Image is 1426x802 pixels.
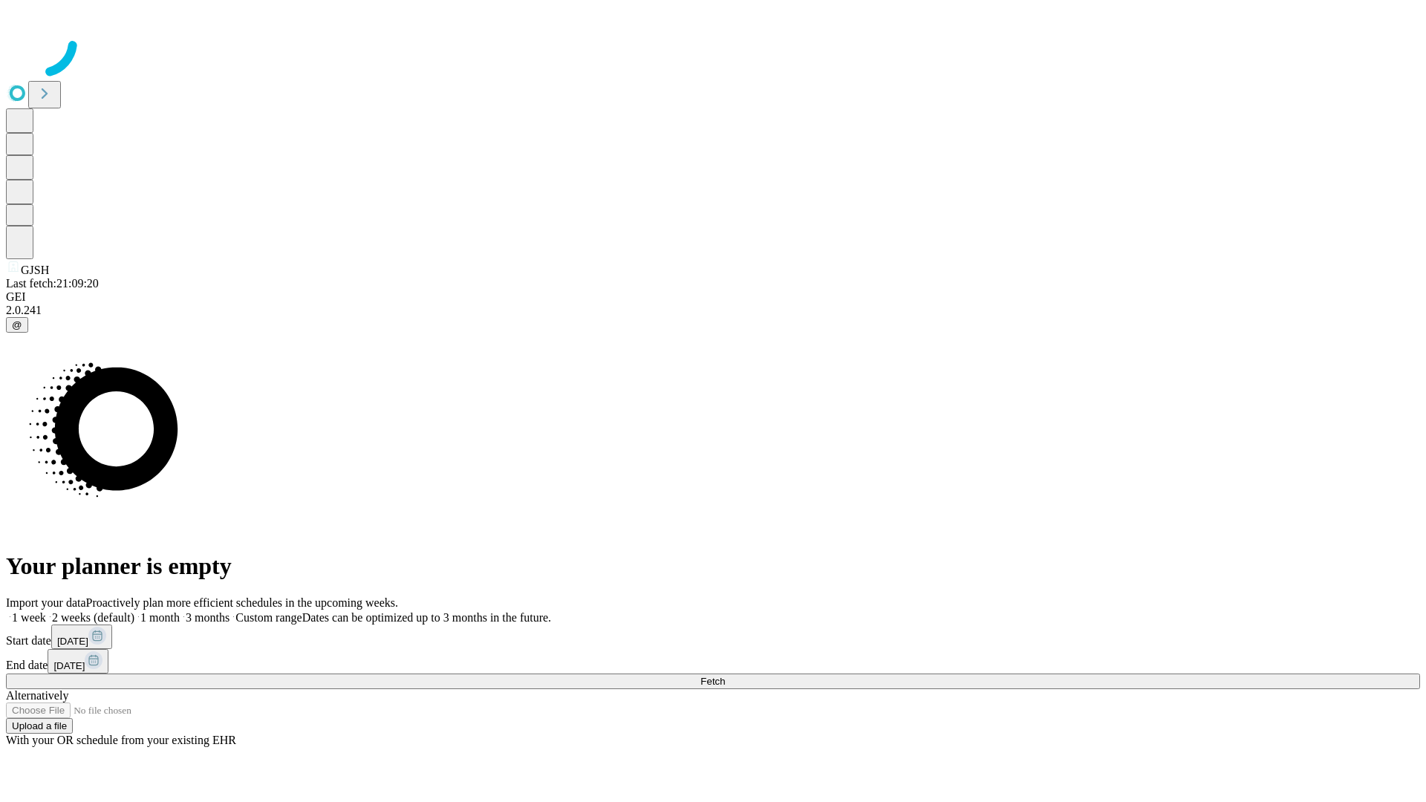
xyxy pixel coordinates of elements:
[86,596,398,609] span: Proactively plan more efficient schedules in the upcoming weeks.
[6,552,1420,580] h1: Your planner is empty
[6,718,73,734] button: Upload a file
[6,317,28,333] button: @
[302,611,551,624] span: Dates can be optimized up to 3 months in the future.
[186,611,229,624] span: 3 months
[6,649,1420,674] div: End date
[140,611,180,624] span: 1 month
[6,596,86,609] span: Import your data
[53,660,85,671] span: [DATE]
[235,611,302,624] span: Custom range
[48,649,108,674] button: [DATE]
[6,734,236,746] span: With your OR schedule from your existing EHR
[6,674,1420,689] button: Fetch
[21,264,49,276] span: GJSH
[6,689,68,702] span: Alternatively
[700,676,725,687] span: Fetch
[6,277,99,290] span: Last fetch: 21:09:20
[12,611,46,624] span: 1 week
[57,636,88,647] span: [DATE]
[6,625,1420,649] div: Start date
[6,304,1420,317] div: 2.0.241
[6,290,1420,304] div: GEI
[52,611,134,624] span: 2 weeks (default)
[51,625,112,649] button: [DATE]
[12,319,22,330] span: @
